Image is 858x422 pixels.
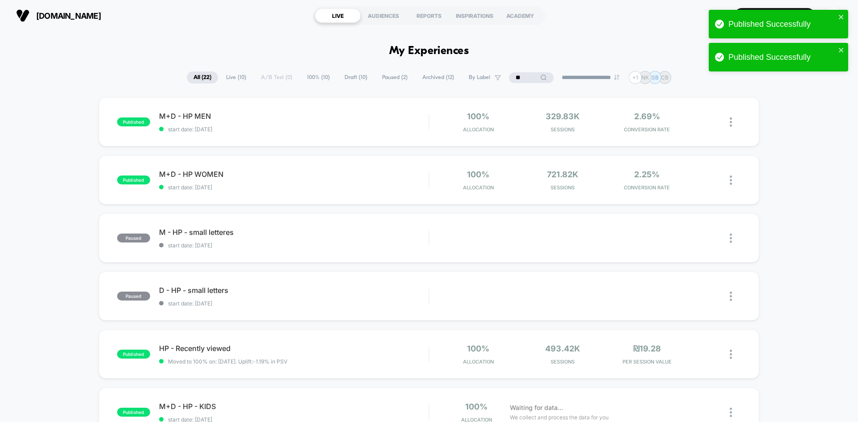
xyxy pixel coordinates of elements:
div: Published Successfully [728,53,836,62]
span: published [117,408,150,417]
span: paused [117,292,150,301]
button: close [838,13,845,22]
img: close [730,175,732,185]
p: CB [661,74,669,81]
img: end [614,75,619,80]
button: SB [822,7,845,25]
span: published [117,175,150,184]
span: CONVERSION RATE [607,126,687,133]
span: Waiting for data... [510,403,563,413]
span: M - HP - small letteres [159,228,429,237]
span: 329.83k [546,112,580,121]
span: PER SESSION VALUE [607,359,687,365]
span: 493.42k [545,344,580,353]
span: M+D - HP - KIDS [159,402,429,411]
span: start date: [DATE] [159,184,429,191]
div: INSPIRATIONS [452,8,497,23]
span: CONVERSION RATE [607,184,687,191]
img: close [730,234,732,243]
span: published [117,117,150,126]
button: close [838,46,845,55]
span: 100% [465,402,488,411]
span: 2.69% [634,112,660,121]
span: We collect and process the data for you [510,413,609,422]
span: D - HP - small letters [159,286,429,295]
span: Paused ( 2 ) [375,71,414,84]
span: Draft ( 10 ) [338,71,374,84]
div: AUDIENCES [361,8,406,23]
span: 721.82k [547,170,578,179]
div: + 1 [629,71,642,84]
span: HP - Recently viewed [159,344,429,353]
h1: My Experiences [389,45,469,58]
div: Published Successfully [728,20,836,29]
span: start date: [DATE] [159,242,429,249]
span: 100% [467,344,489,353]
span: Allocation [463,184,494,191]
span: Archived ( 12 ) [416,71,461,84]
img: close [730,117,732,127]
span: 100% [467,112,489,121]
img: Visually logo [16,9,29,22]
span: Sessions [523,184,603,191]
span: 2.25% [634,170,660,179]
p: SB [652,74,659,81]
span: Allocation [463,126,494,133]
span: start date: [DATE] [159,126,429,133]
span: Sessions [523,359,603,365]
button: [DOMAIN_NAME] [13,8,104,23]
span: 100% ( 10 ) [300,71,336,84]
span: start date: [DATE] [159,300,429,307]
span: M+D - HP WOMEN [159,170,429,179]
p: NK [641,74,649,81]
span: By Label [469,74,490,81]
span: All ( 22 ) [187,71,218,84]
span: ₪19.28 [633,344,661,353]
span: Sessions [523,126,603,133]
span: Live ( 10 ) [219,71,253,84]
img: close [730,350,732,359]
div: REPORTS [406,8,452,23]
div: LIVE [315,8,361,23]
div: SB [824,7,842,25]
div: ACADEMY [497,8,543,23]
span: 100% [467,170,489,179]
span: M+D - HP MEN [159,112,429,121]
span: Moved to 100% on: [DATE] . Uplift: -1.19% in PSV [168,358,287,365]
span: Allocation [463,359,494,365]
span: published [117,350,150,359]
span: paused [117,234,150,242]
img: close [730,408,732,417]
img: close [730,292,732,301]
span: [DOMAIN_NAME] [36,11,101,21]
